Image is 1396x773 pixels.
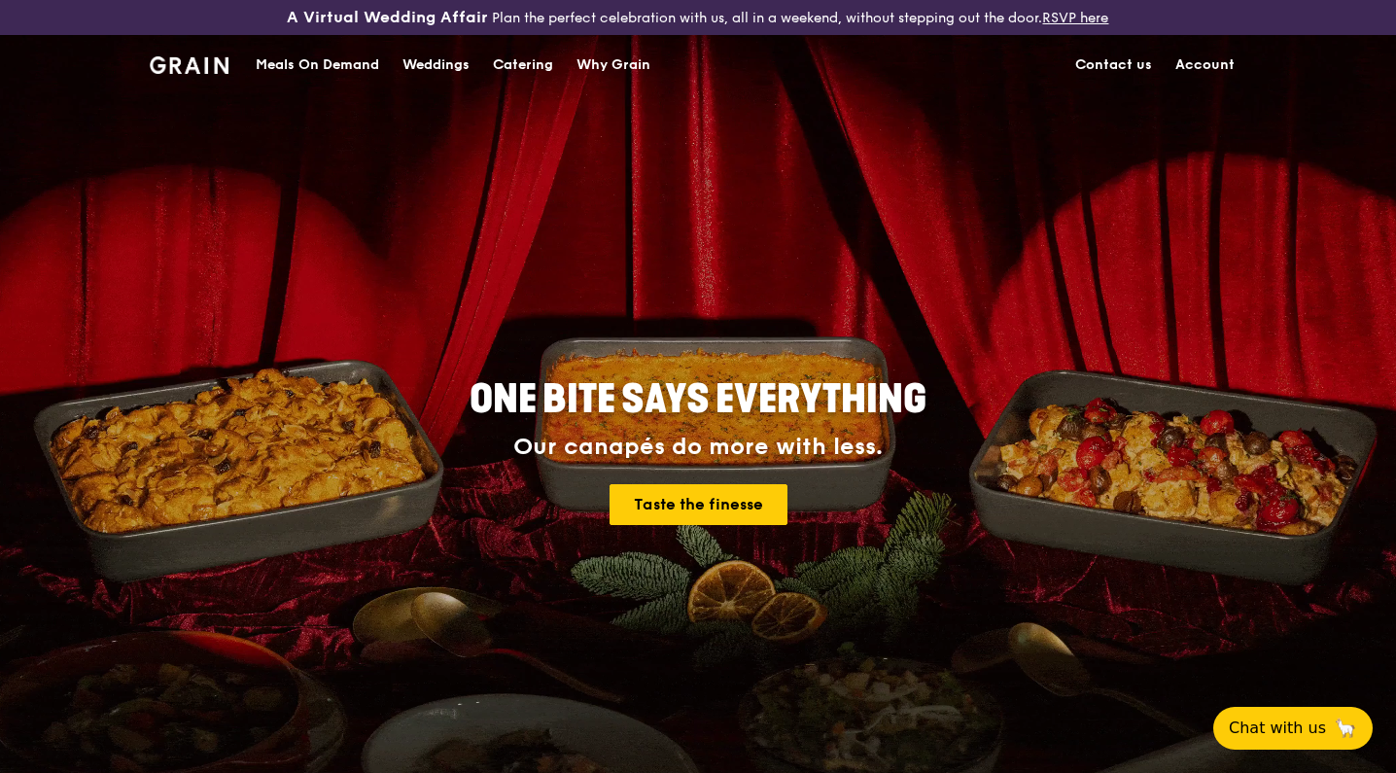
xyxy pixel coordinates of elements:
[1229,717,1326,740] span: Chat with us
[1042,10,1108,26] a: RSVP here
[481,36,565,94] a: Catering
[391,36,481,94] a: Weddings
[1213,707,1373,750] button: Chat with us🦙
[610,484,787,525] a: Taste the finesse
[287,8,488,27] h3: A Virtual Wedding Affair
[470,376,926,423] span: ONE BITE SAYS EVERYTHING
[565,36,662,94] a: Why Grain
[576,36,650,94] div: Why Grain
[493,36,553,94] div: Catering
[1164,36,1246,94] a: Account
[1334,717,1357,740] span: 🦙
[402,36,470,94] div: Weddings
[348,434,1048,461] div: Our canapés do more with less.
[1064,36,1164,94] a: Contact us
[232,8,1163,27] div: Plan the perfect celebration with us, all in a weekend, without stepping out the door.
[256,36,379,94] div: Meals On Demand
[150,34,228,92] a: GrainGrain
[150,56,228,74] img: Grain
